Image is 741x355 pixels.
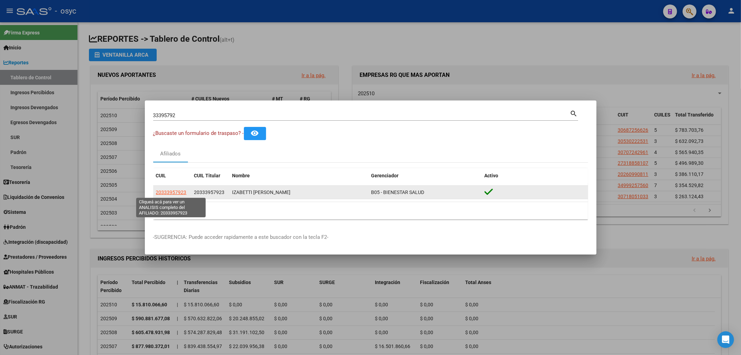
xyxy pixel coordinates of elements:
[153,130,244,136] span: ¿Buscaste un formulario de traspaso? -
[570,109,578,117] mat-icon: search
[251,129,259,137] mat-icon: remove_red_eye
[482,168,588,183] datatable-header-cell: Activo
[232,188,366,196] div: IZABETTI [PERSON_NAME]
[485,173,499,178] span: Activo
[191,168,230,183] datatable-header-cell: CUIL Titular
[371,189,425,195] span: B05 - BIENESTAR SALUD
[371,173,399,178] span: Gerenciador
[156,173,166,178] span: CUIL
[194,189,225,195] span: 20333957923
[369,168,482,183] datatable-header-cell: Gerenciador
[232,173,250,178] span: Nombre
[160,150,181,158] div: Afiliados
[156,189,187,195] span: 20333957923
[194,173,221,178] span: CUIL Titular
[153,168,191,183] datatable-header-cell: CUIL
[153,233,588,241] p: -SUGERENCIA: Puede acceder rapidamente a este buscador con la tecla F2-
[230,168,369,183] datatable-header-cell: Nombre
[153,202,588,219] div: 1 total
[717,331,734,348] div: Open Intercom Messenger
